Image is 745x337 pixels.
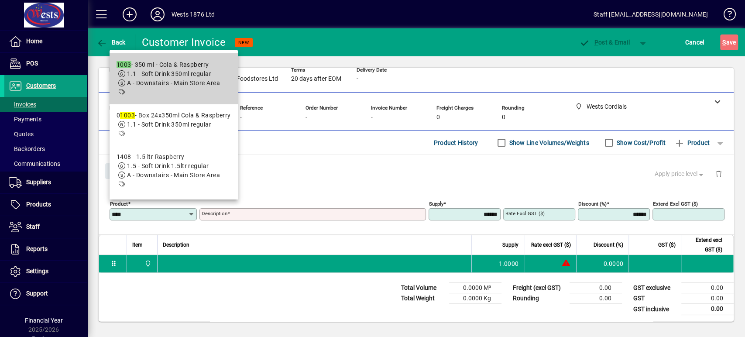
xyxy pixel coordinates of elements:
[26,245,48,252] span: Reports
[110,145,238,196] mat-option: 1408 - 1.5 ltr Raspberry
[651,166,709,182] button: Apply price level
[9,101,36,108] span: Invoices
[570,283,622,293] td: 0.00
[110,104,238,145] mat-option: 01003 - Box 24x350ml Cola & Raspberry
[99,155,734,186] div: Product
[26,179,51,186] span: Suppliers
[94,34,128,50] button: Back
[127,162,209,169] span: 1.5 - Soft Drink 1.5ltr regular
[4,112,87,127] a: Payments
[397,293,449,304] td: Total Weight
[25,317,63,324] span: Financial Year
[685,35,704,49] span: Cancel
[87,34,135,50] app-page-header-button: Back
[687,235,722,254] span: Extend excl GST ($)
[103,167,137,175] app-page-header-button: Close
[508,293,570,304] td: Rounding
[502,240,518,250] span: Supply
[127,79,220,86] span: A - Downstairs - Main Store Area
[594,7,708,21] div: Staff [EMAIL_ADDRESS][DOMAIN_NAME]
[629,304,681,315] td: GST inclusive
[4,127,87,141] a: Quotes
[117,60,220,69] div: - 350 ml - Cola & Raspberry
[110,201,128,207] mat-label: Product
[26,60,38,67] span: POS
[26,290,48,297] span: Support
[683,34,707,50] button: Cancel
[681,283,734,293] td: 0.00
[117,61,131,68] em: 1003
[9,145,45,152] span: Backorders
[117,152,220,162] div: 1408 - 1.5 ltr Raspberry
[449,293,501,304] td: 0.0000 Kg
[722,39,726,46] span: S
[26,268,48,275] span: Settings
[96,39,126,46] span: Back
[109,164,131,179] span: Close
[505,210,545,217] mat-label: Rate excl GST ($)
[708,163,729,184] button: Delete
[110,53,238,104] mat-option: 1003 - 350 ml - Cola & Raspberry
[163,240,189,250] span: Description
[4,31,87,52] a: Home
[722,35,736,49] span: ave
[238,40,249,45] span: NEW
[531,240,571,250] span: Rate excl GST ($)
[291,76,341,83] span: 20 days after EOM
[576,255,628,272] td: 0.0000
[579,39,630,46] span: ost & Email
[132,240,143,250] span: Item
[4,141,87,156] a: Backorders
[117,111,231,120] div: 0 - Box 24x350ml Cola & Raspberry
[240,114,242,121] span: -
[144,7,172,22] button: Profile
[127,172,220,179] span: A - Downstairs - Main Store Area
[9,116,41,123] span: Payments
[4,283,87,305] a: Support
[629,293,681,304] td: GST
[9,160,60,167] span: Communications
[629,283,681,293] td: GST exclusive
[717,2,734,30] a: Knowledge Base
[658,240,676,250] span: GST ($)
[502,114,505,121] span: 0
[508,138,589,147] label: Show Line Volumes/Weights
[594,240,623,250] span: Discount (%)
[127,70,211,77] span: 1.1 - Soft Drink 350ml regular
[570,293,622,304] td: 0.00
[397,283,449,293] td: Total Volume
[4,97,87,112] a: Invoices
[4,194,87,216] a: Products
[681,293,734,304] td: 0.00
[142,259,152,268] span: Wests Cordials
[429,201,443,207] mat-label: Supply
[434,136,478,150] span: Product History
[26,82,56,89] span: Customers
[306,114,307,121] span: -
[575,34,634,50] button: Post & Email
[371,114,373,121] span: -
[9,131,34,138] span: Quotes
[708,170,729,178] app-page-header-button: Delete
[142,35,226,49] div: Customer Invoice
[26,38,42,45] span: Home
[105,163,135,179] button: Close
[655,169,705,179] span: Apply price level
[681,304,734,315] td: 0.00
[594,39,598,46] span: P
[720,34,738,50] button: Save
[127,121,211,128] span: 1.1 - Soft Drink 350ml regular
[499,259,519,268] span: 1.0000
[615,138,666,147] label: Show Cost/Profit
[4,53,87,75] a: POS
[116,7,144,22] button: Add
[4,156,87,171] a: Communications
[4,261,87,282] a: Settings
[4,216,87,238] a: Staff
[26,223,40,230] span: Staff
[202,210,227,217] mat-label: Description
[4,172,87,193] a: Suppliers
[508,283,570,293] td: Freight (excl GST)
[653,201,698,207] mat-label: Extend excl GST ($)
[430,135,482,151] button: Product History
